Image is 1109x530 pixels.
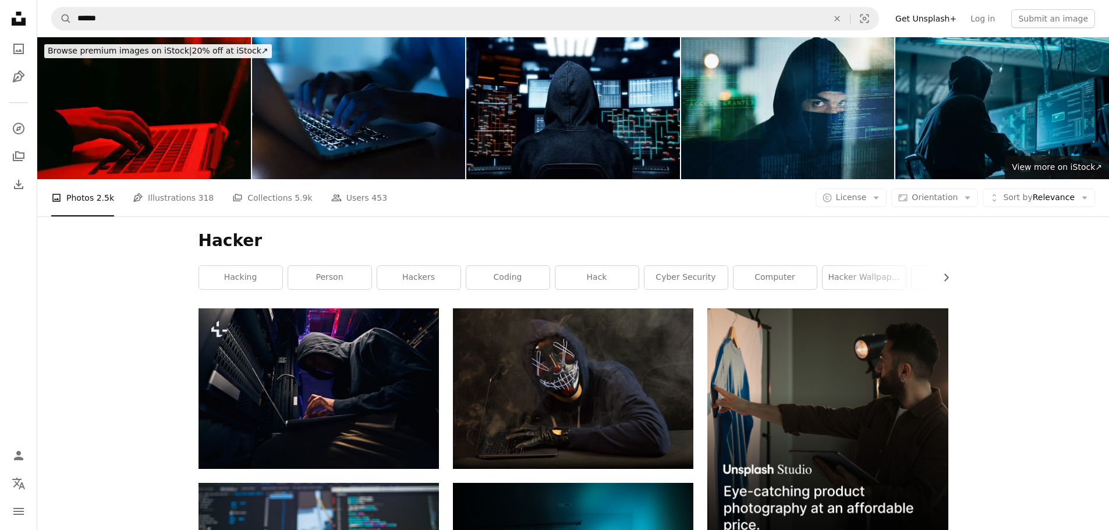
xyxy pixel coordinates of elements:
[1005,156,1109,179] a: View more on iStock↗
[52,8,72,30] button: Search Unsplash
[891,188,978,207] button: Orientation
[48,46,268,55] span: 20% off at iStock ↗
[7,500,30,523] button: Menu
[133,179,214,216] a: Illustrations 318
[816,188,887,207] button: License
[824,8,850,30] button: Clear
[377,266,460,289] a: hackers
[37,37,251,179] img: Shot of a hacker using a laptop
[983,188,1095,207] button: Sort byRelevance
[199,383,439,394] a: Low angle of hacker installing malicious software on data center servers using laptop
[295,191,312,204] span: 5.9k
[912,266,995,289] a: laptop
[7,472,30,495] button: Language
[1003,192,1075,204] span: Relevance
[7,65,30,88] a: Illustrations
[1003,193,1032,202] span: Sort by
[912,193,958,202] span: Orientation
[1012,162,1102,172] span: View more on iStock ↗
[453,308,693,468] img: a man wearing a mask
[851,8,878,30] button: Visual search
[51,7,879,30] form: Find visuals sitewide
[681,37,895,179] img: How will you keep him out of your data?
[7,145,30,168] a: Collections
[199,266,282,289] a: hacking
[7,37,30,61] a: Photos
[466,37,680,179] img: Computer hacking
[895,37,1109,179] img: Shot from the Back to Hooded Hacker Breaking into Corporate Data Servers from His Underground Hid...
[37,37,279,65] a: Browse premium images on iStock|20% off at iStock↗
[823,266,906,289] a: hacker wallpaper
[331,179,387,216] a: Users 453
[7,444,30,467] a: Log in / Sign up
[199,230,948,251] h1: Hacker
[288,266,371,289] a: person
[371,191,387,204] span: 453
[252,37,466,179] img: close up programmer man hand typing on keyboard laptop for register data system or access passwor...
[963,9,1002,28] a: Log in
[48,46,192,55] span: Browse premium images on iStock |
[734,266,817,289] a: computer
[836,193,867,202] span: License
[555,266,639,289] a: hack
[936,266,948,289] button: scroll list to the right
[199,191,214,204] span: 318
[644,266,728,289] a: cyber security
[232,179,312,216] a: Collections 5.9k
[7,117,30,140] a: Explore
[199,308,439,468] img: Low angle of hacker installing malicious software on data center servers using laptop
[466,266,550,289] a: coding
[1011,9,1095,28] button: Submit an image
[7,173,30,196] a: Download History
[888,9,963,28] a: Get Unsplash+
[453,383,693,394] a: a man wearing a mask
